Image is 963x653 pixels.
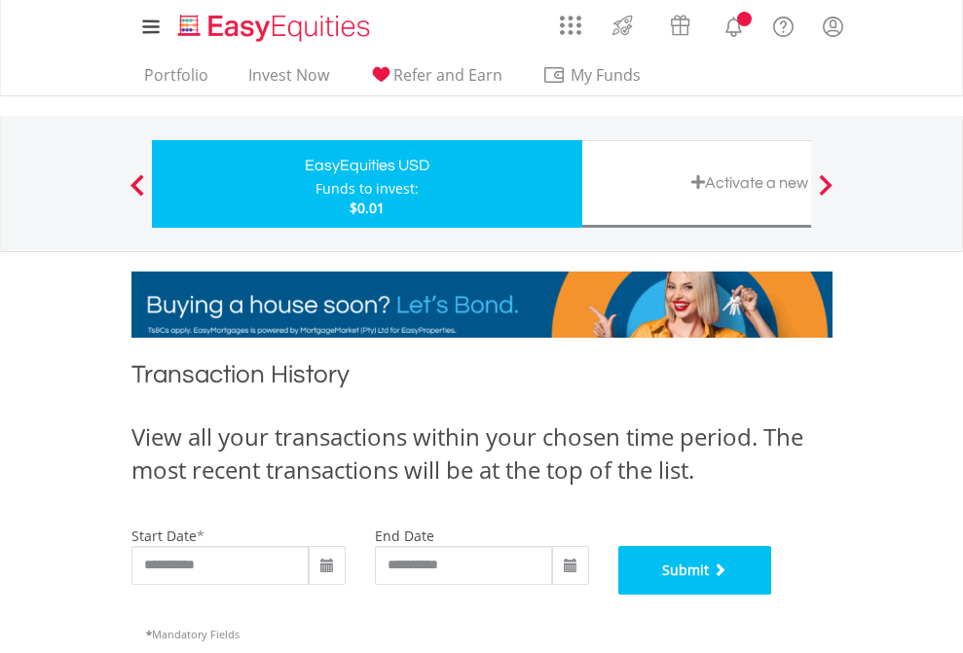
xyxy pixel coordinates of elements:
span: Mandatory Fields [146,627,240,641]
button: Submit [618,546,772,595]
span: My Funds [542,62,670,88]
a: AppsGrid [547,5,594,36]
a: FAQ's and Support [759,5,808,44]
img: grid-menu-icon.svg [560,15,581,36]
a: Refer and Earn [361,65,510,95]
h1: Transaction History [131,357,833,401]
div: View all your transactions within your chosen time period. The most recent transactions will be a... [131,420,833,488]
img: vouchers-v2.svg [664,10,696,41]
button: Previous [118,184,157,203]
img: EasyMortage Promotion Banner [131,272,833,338]
div: Funds to invest: [315,179,419,199]
a: Home page [170,5,378,44]
img: EasyEquities_Logo.png [174,12,378,44]
a: Notifications [709,5,759,44]
img: thrive-v2.svg [607,10,639,41]
a: Portfolio [136,65,216,95]
a: My Profile [808,5,858,48]
span: Refer and Earn [393,64,502,86]
label: end date [375,526,434,545]
a: Vouchers [651,5,709,41]
span: $0.01 [350,199,385,217]
button: Next [806,184,845,203]
div: EasyEquities USD [164,152,571,179]
a: Invest Now [241,65,337,95]
label: start date [131,526,197,545]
